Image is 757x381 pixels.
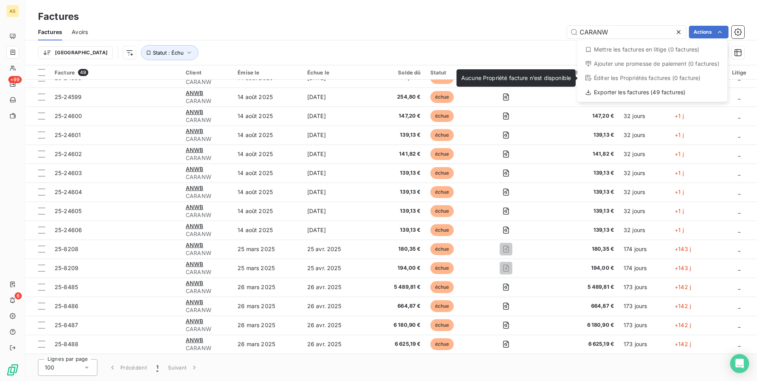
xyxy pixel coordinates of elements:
div: Actions [577,40,727,102]
div: Mettre les factures en litige (0 factures) [580,43,724,56]
div: Éditer les Propriétés factures (0 facture) [580,72,724,84]
span: Aucune Propriété facture n’est disponible [461,74,571,81]
div: Exporter les factures (49 factures) [580,86,724,99]
div: Ajouter une promesse de paiement (0 factures) [580,57,724,70]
